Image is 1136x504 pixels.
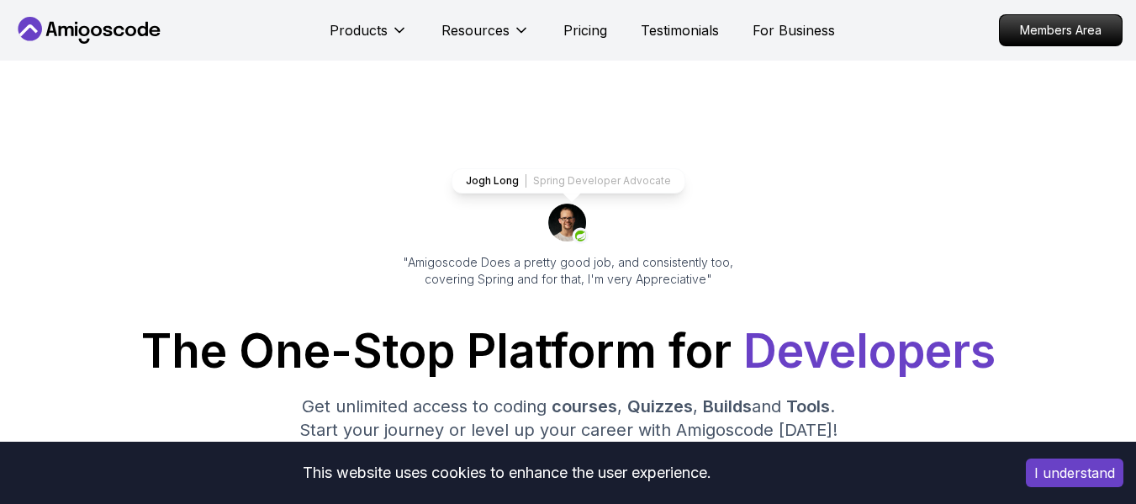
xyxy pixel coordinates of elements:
h1: The One-Stop Platform for [13,328,1123,374]
a: Pricing [563,20,607,40]
span: Tools [786,396,830,416]
span: Developers [743,323,996,379]
button: Products [330,20,408,54]
div: This website uses cookies to enhance the user experience. [13,454,1001,491]
span: Builds [703,396,752,416]
p: Members Area [1000,15,1122,45]
a: Members Area [999,14,1123,46]
a: For Business [753,20,835,40]
img: josh long [548,204,589,244]
iframe: chat widget [1032,399,1136,479]
p: Resources [441,20,510,40]
button: Accept cookies [1026,459,1123,487]
p: "Amigoscode Does a pretty good job, and consistently too, covering Spring and for that, I'm very ... [380,254,757,288]
button: Resources [441,20,530,54]
p: Spring Developer Advocate [533,174,671,188]
p: Products [330,20,388,40]
p: Get unlimited access to coding , , and . Start your journey or level up your career with Amigosco... [286,395,851,442]
span: Quizzes [627,396,693,416]
p: Jogh Long [466,174,519,188]
span: courses [552,396,617,416]
a: Testimonials [641,20,719,40]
